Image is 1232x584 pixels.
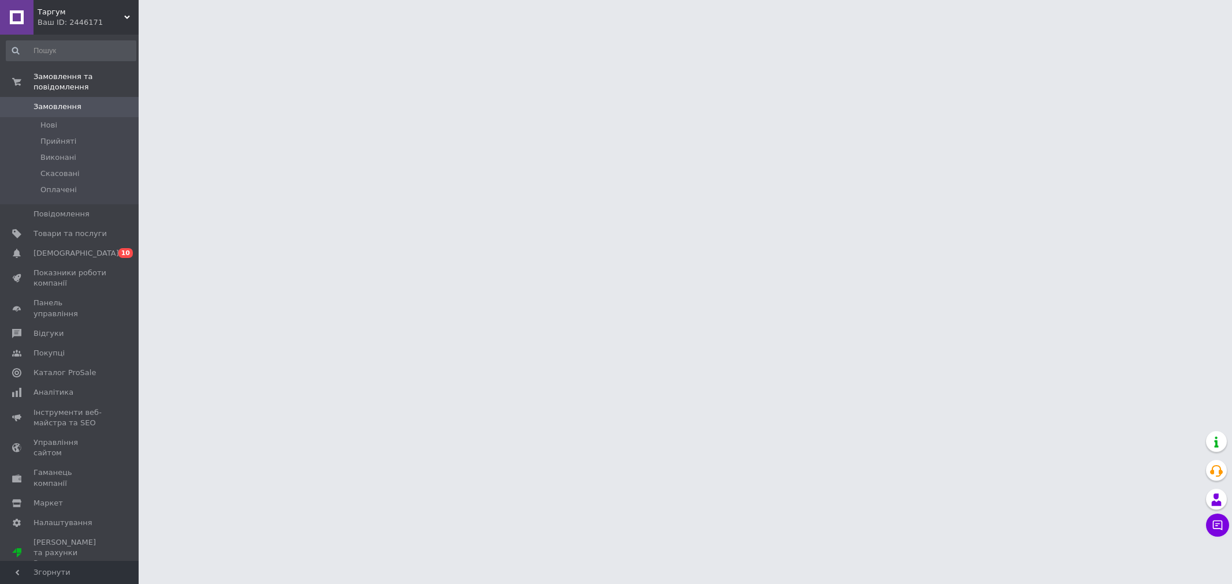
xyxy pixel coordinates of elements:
span: Аналітика [34,387,73,398]
span: Показники роботи компанії [34,268,107,289]
span: Каталог ProSale [34,368,96,378]
span: Інструменти веб-майстра та SEO [34,407,107,428]
span: Налаштування [34,518,92,528]
span: Гаманець компанії [34,467,107,488]
span: Оплачені [40,185,77,195]
div: Prom топ [34,558,107,568]
span: Повідомлення [34,209,90,219]
span: [DEMOGRAPHIC_DATA] [34,248,119,259]
span: Покупці [34,348,65,358]
span: Таргум [38,7,124,17]
span: [PERSON_NAME] та рахунки [34,537,107,569]
span: 10 [118,248,133,258]
span: Товари та послуги [34,229,107,239]
div: Ваш ID: 2446171 [38,17,139,28]
span: Замовлення та повідомлення [34,72,139,92]
span: Скасовані [40,169,80,179]
input: Пошук [6,40,136,61]
span: Управління сайтом [34,437,107,458]
span: Виконані [40,152,76,163]
span: Відгуки [34,328,64,339]
span: Панель управління [34,298,107,319]
span: Замовлення [34,102,81,112]
span: Маркет [34,498,63,508]
span: Нові [40,120,57,130]
button: Чат з покупцем [1206,514,1229,537]
span: Прийняті [40,136,76,147]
